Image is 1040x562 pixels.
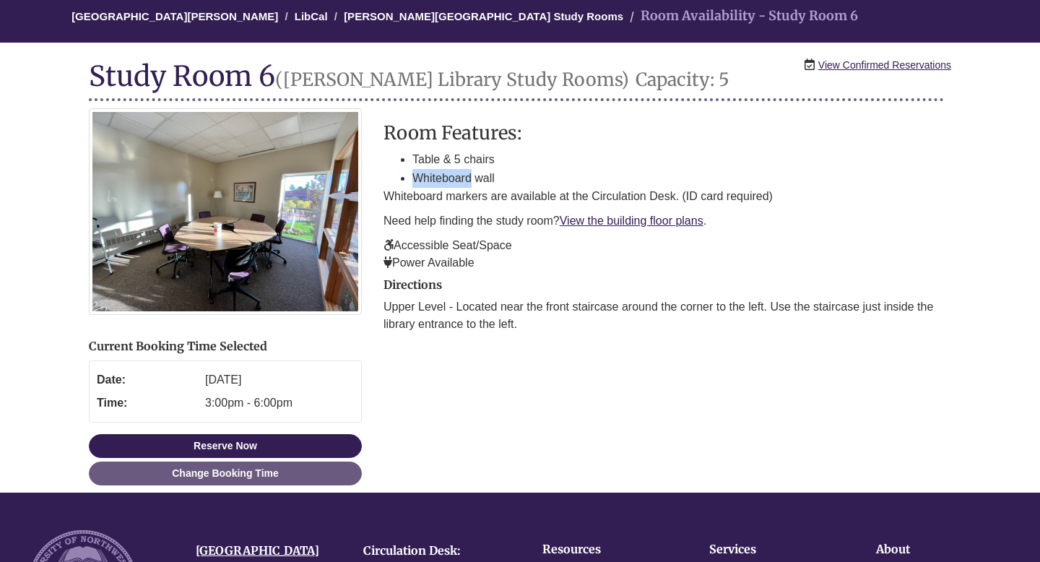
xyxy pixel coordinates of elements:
[636,68,729,91] small: Capacity: 5
[876,543,998,556] h4: About
[383,212,951,230] p: Need help finding the study room? .
[89,108,362,315] img: Study Room 6
[363,545,509,558] h4: Circulation Desk:
[818,57,951,73] a: View Confirmed Reservations
[383,123,951,271] div: description
[89,340,362,353] h2: Current Booking Time Selected
[295,10,328,22] a: LibCal
[89,434,362,458] button: Reserve Now
[412,150,951,169] li: Table & 5 chairs
[89,61,944,101] h1: Study Room 6
[383,123,951,143] h3: Room Features:
[383,279,951,334] div: directions
[205,368,354,392] dd: [DATE]
[383,279,951,292] h2: Directions
[275,68,629,91] small: ([PERSON_NAME] Library Study Rooms)
[89,462,362,485] a: Change Booking Time
[383,188,951,205] p: Whiteboard markers are available at the Circulation Desk. (ID card required)
[97,368,198,392] dt: Date:
[205,392,354,415] dd: 3:00pm - 6:00pm
[71,10,278,22] a: [GEOGRAPHIC_DATA][PERSON_NAME]
[626,6,858,27] li: Room Availability - Study Room 6
[383,237,951,272] p: Accessible Seat/Space Power Available
[709,543,831,556] h4: Services
[542,543,664,556] h4: Resources
[560,215,703,227] a: View the building floor plans
[344,10,623,22] a: [PERSON_NAME][GEOGRAPHIC_DATA] Study Rooms
[196,543,319,558] a: [GEOGRAPHIC_DATA]
[97,392,198,415] dt: Time:
[383,298,951,333] p: Upper Level - Located near the front staircase around the corner to the left. Use the staircase j...
[412,169,951,188] li: Whiteboard wall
